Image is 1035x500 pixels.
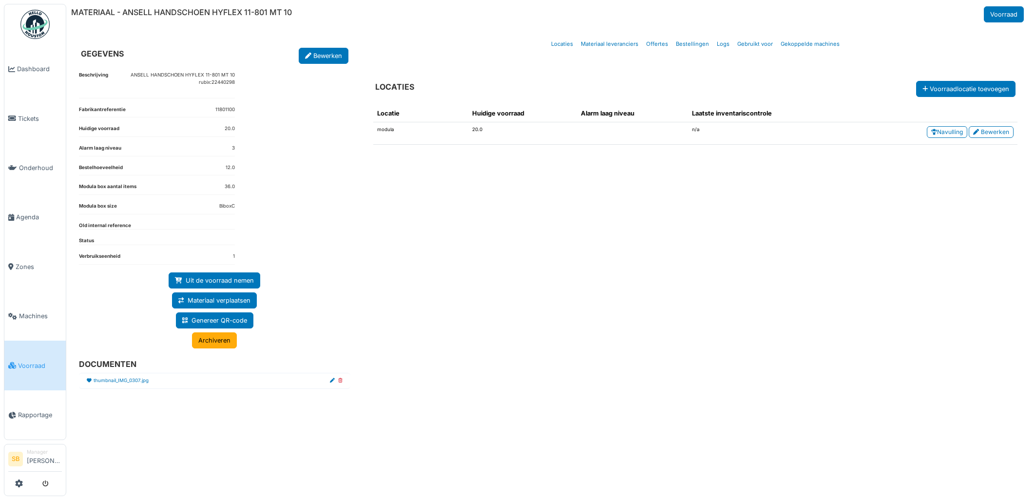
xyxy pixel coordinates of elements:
a: thumbnail_IMG_0307.jpg [94,377,149,385]
a: Gekoppelde machines [777,33,843,56]
dd: 36.0 [225,183,235,191]
a: Voorraad [4,341,66,390]
h6: DOCUMENTEN [79,360,343,369]
h6: LOCATIES [375,82,414,92]
a: Bewerken [299,48,348,64]
li: SB [8,452,23,466]
a: Zones [4,242,66,291]
a: Bestellingen [672,33,713,56]
th: Huidige voorraad [468,105,576,122]
dt: Modula box size [79,203,117,214]
a: Genereer QR-code [176,312,253,328]
img: Badge_color-CXgf-gQk.svg [20,10,50,39]
dd: 11801100 [215,106,235,114]
dt: Beschrijving [79,72,108,97]
a: Materiaal verplaatsen [172,292,257,308]
th: Laatste inventariscontrole [688,105,847,122]
h6: MATERIAAL - ANSELL HANDSCHOEN HYFLEX 11-801 MT 10 [71,8,292,17]
a: Rapportage [4,390,66,440]
dt: Huidige voorraad [79,125,119,136]
a: Logs [713,33,733,56]
a: Machines [4,291,66,341]
th: Alarm laag niveau [577,105,688,122]
a: Gebruikt voor [733,33,777,56]
a: Dashboard [4,44,66,94]
a: Navulling [927,126,967,138]
span: Voorraad [18,361,62,370]
dt: Fabrikantreferentie [79,106,126,117]
a: Tickets [4,94,66,143]
dt: Bestelhoeveelheid [79,164,123,175]
span: Dashboard [17,64,62,74]
dd: 3 [232,145,235,152]
dd: BiboxC [219,203,235,210]
span: Zones [16,262,62,271]
a: Bewerken [969,126,1014,138]
dd: 1 [233,253,235,260]
a: Archiveren [192,332,237,348]
dt: Verbruikseenheid [79,253,120,264]
a: Agenda [4,192,66,242]
li: [PERSON_NAME] [27,448,62,469]
a: Voorraad [984,6,1024,22]
a: SB Manager[PERSON_NAME] [8,448,62,472]
th: Locatie [373,105,468,122]
td: n/a [688,122,847,145]
span: Machines [19,311,62,321]
span: Onderhoud [19,163,62,173]
span: Agenda [16,212,62,222]
a: Locaties [547,33,577,56]
dt: Status [79,237,94,245]
dt: Old internal reference [79,222,131,230]
a: Materiaal leveranciers [577,33,642,56]
h6: GEGEVENS [81,49,124,58]
td: modula [373,122,468,145]
dd: 12.0 [226,164,235,172]
a: Offertes [642,33,672,56]
a: Onderhoud [4,143,66,192]
dt: Alarm laag niveau [79,145,121,156]
span: Tickets [18,114,62,123]
p: ANSELL HANDSCHOEN HYFLEX 11-801 MT 10 rubix:22440298 [131,72,235,86]
div: Manager [27,448,62,456]
td: 20.0 [468,122,576,145]
dd: 20.0 [225,125,235,133]
button: Voorraadlocatie toevoegen [916,81,1016,97]
dt: Modula box aantal items [79,183,136,194]
span: Rapportage [18,410,62,420]
a: Uit de voorraad nemen [169,272,260,288]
